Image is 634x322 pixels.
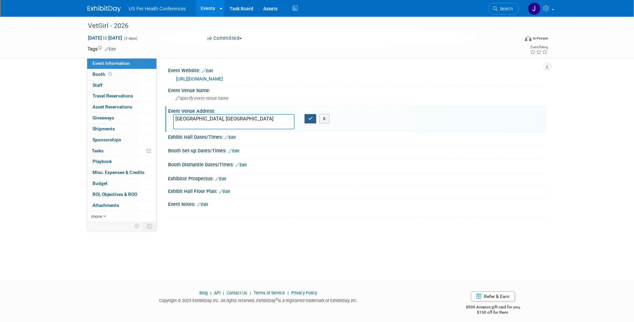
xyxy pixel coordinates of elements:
div: Event Venue Name: [168,85,547,94]
a: Budget [87,178,156,189]
a: Edit [197,202,208,207]
div: Event Rating [530,46,548,49]
a: Edit [202,69,213,73]
a: Misc. Expenses & Credits [87,167,156,178]
a: Edit [215,177,226,181]
span: Tasks [92,148,104,153]
div: Booth Dismantle Dates/Times: [168,160,547,168]
div: Event Format [480,35,548,45]
span: Shipments [93,126,115,131]
a: Edit [219,189,230,194]
a: Booth [87,69,156,80]
span: Playbook [93,159,112,164]
span: Specify event venue name [175,96,229,101]
a: ROI, Objectives & ROO [87,189,156,200]
a: Attachments [87,200,156,211]
span: Misc. Expenses & Credits [93,170,144,175]
div: $500 Amazon gift card for you, [439,300,547,315]
a: Edit [105,47,116,52]
a: Tasks [87,146,156,156]
span: Budget [93,181,107,186]
sup: ® [276,297,278,301]
div: In-Person [532,36,548,41]
div: VetGirl - 2026 [86,20,509,32]
a: Search [489,3,519,15]
div: Event Website: [168,66,547,74]
a: Shipments [87,124,156,134]
img: ExhibitDay [88,6,121,12]
span: | [209,290,213,295]
div: Exhibit Hall Floor Plan: [168,186,547,195]
span: Attachments [93,203,119,208]
a: Staff [87,80,156,91]
a: Travel Reservations [87,91,156,101]
span: (3 days) [123,36,137,41]
div: $150 off for them. [439,310,547,315]
span: Giveaways [93,115,114,120]
span: | [286,290,290,295]
span: Booth not reserved yet [107,72,113,77]
a: Refer & Earn [471,291,515,301]
span: to [102,35,108,41]
span: | [221,290,226,295]
a: [URL][DOMAIN_NAME] [176,76,223,81]
a: Edit [236,163,247,167]
button: Committed [205,35,245,42]
span: Travel Reservations [93,93,133,98]
div: Booth Set-up Dates/Times: [168,146,547,154]
span: more [91,214,102,219]
div: Exhibit Hall Dates/Times: [168,132,547,141]
a: Contact Us [227,290,247,295]
div: Event Notes: [168,199,547,208]
img: Format-Inperson.png [525,36,531,41]
a: Terms of Service [254,290,285,295]
a: Giveaways [87,113,156,123]
a: API [214,290,220,295]
a: Privacy Policy [291,290,317,295]
a: Event Information [87,58,156,69]
div: Copyright © 2025 ExhibitDay, Inc. All rights reserved. ExhibitDay is a registered trademark of Ex... [88,296,430,304]
span: Event Information [93,61,130,66]
div: Exhibitor Prospectus: [168,174,547,182]
span: [DATE] [DATE] [88,35,122,41]
td: Tags [88,46,116,52]
td: Toggle Event Tabs [143,222,156,231]
span: ROI, Objectives & ROO [93,192,137,197]
span: Staff [93,82,103,88]
span: US Pet Health Conferences [129,6,186,11]
img: Jessica Ocampo [528,2,540,15]
span: Asset Reservations [93,104,132,109]
div: Event Venue Address: [168,106,547,114]
span: | [248,290,253,295]
a: Asset Reservations [87,102,156,112]
span: Search [498,6,513,11]
a: Playbook [87,156,156,167]
a: Sponsorships [87,135,156,145]
span: Booth [93,72,113,77]
a: Edit [225,135,236,140]
a: more [87,211,156,222]
a: Blog [199,290,208,295]
a: Edit [228,149,239,153]
button: X [319,114,329,123]
span: Sponsorships [93,137,121,142]
td: Personalize Event Tab Strip [131,222,143,231]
